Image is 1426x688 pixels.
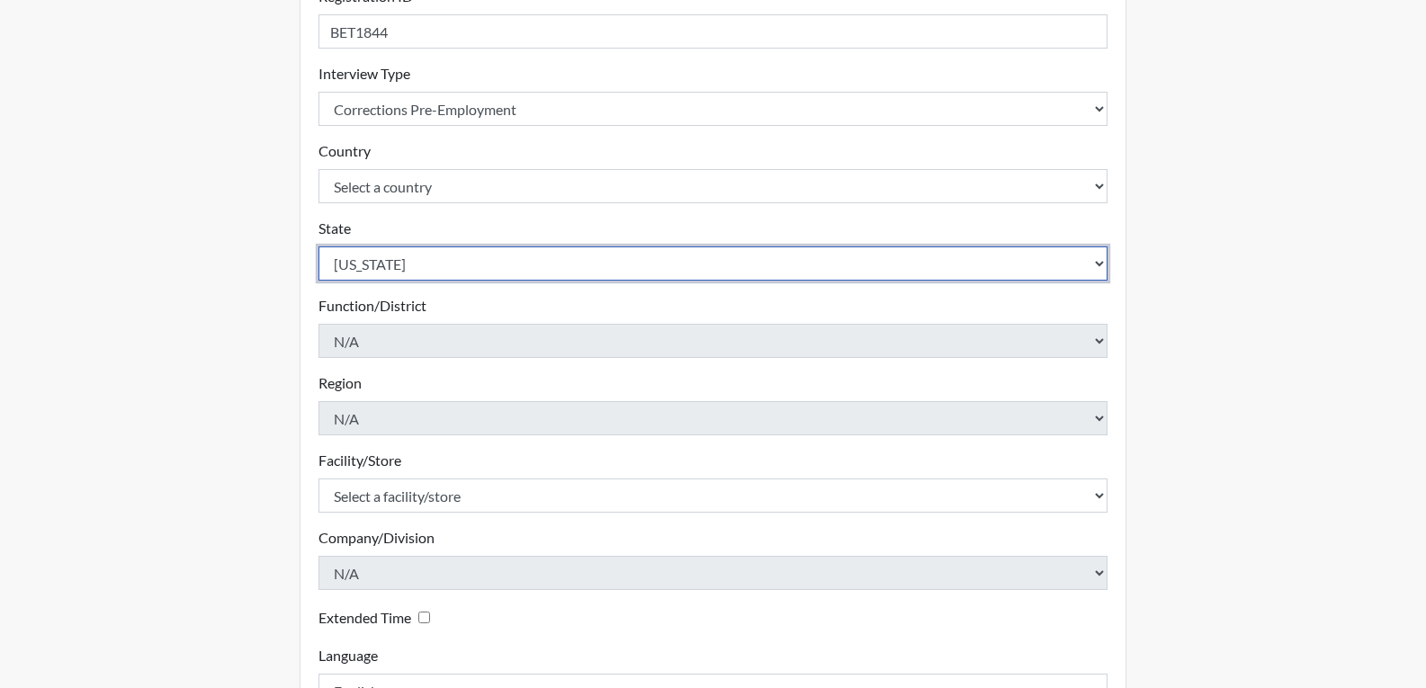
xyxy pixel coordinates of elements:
label: State [318,218,351,239]
label: Function/District [318,295,426,317]
label: Country [318,140,371,162]
label: Interview Type [318,63,410,85]
label: Company/Division [318,527,435,549]
input: Insert a Registration ID, which needs to be a unique alphanumeric value for each interviewee [318,14,1108,49]
label: Extended Time [318,607,411,629]
label: Region [318,372,362,394]
div: Checking this box will provide the interviewee with an accomodation of extra time to answer each ... [318,604,437,630]
label: Language [318,645,378,666]
label: Facility/Store [318,450,401,471]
